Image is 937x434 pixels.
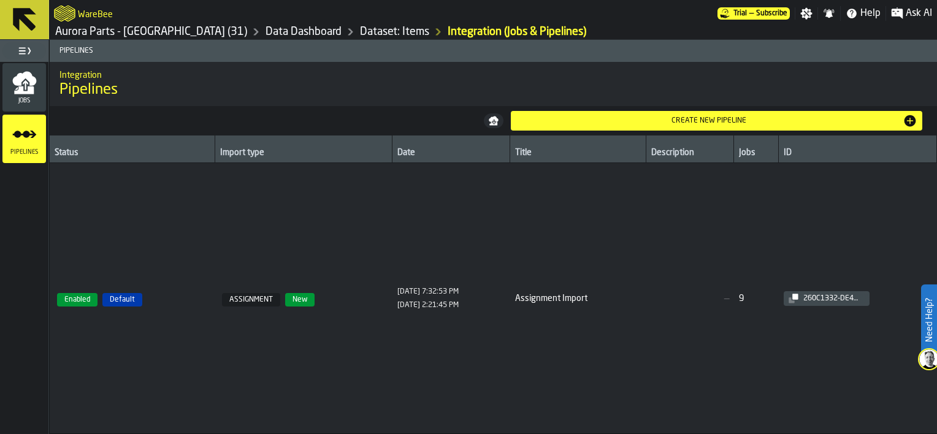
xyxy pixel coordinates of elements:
div: Status [55,148,210,160]
button: button-Create new pipeline [511,111,923,131]
span: Subscribe [756,9,787,18]
div: Import type [220,148,387,160]
div: Create new pipeline [516,116,903,125]
h2: Sub Title [78,7,113,20]
span: Pipelines [55,47,937,55]
span: — [651,294,729,303]
span: Pipelines [2,149,46,156]
span: 1756318905566 [397,301,459,310]
span: New [285,293,315,306]
span: Help [860,6,881,21]
span: Jobs [2,97,46,104]
span: Enabled [57,293,98,306]
nav: Breadcrumb [54,25,586,39]
a: logo-header [54,2,75,25]
span: 1754609573312 [397,287,459,296]
a: link-to-/wh/i/aa2e4adb-2cd5-4688-aa4a-ec82bcf75d46 [55,25,247,39]
div: ID [784,148,931,160]
div: Menu Subscription [717,7,790,20]
button: button-260c1332-de4b-462a-87e1-d38399fd0c8d [784,291,870,306]
label: button-toggle-Notifications [818,7,840,20]
label: button-toggle-Ask AI [886,6,937,21]
span: ASSIGNMENT [222,293,280,306]
label: Need Help? [922,286,936,354]
span: Default [102,293,142,306]
a: link-to-/wh/i/aa2e4adb-2cd5-4688-aa4a-ec82bcf75d46/data/items/ [360,25,429,39]
div: Title [515,148,641,160]
div: Integration (Jobs & Pipelines) [448,25,586,39]
div: Updated: N/A Created: N/A [397,287,459,296]
div: Jobs [739,148,773,160]
span: Assignment Import [515,294,641,303]
div: 260c1332-de4b-462a-87e1-d38399fd0c8d [798,294,865,303]
label: button-toggle-Help [841,6,885,21]
h2: Sub Title [59,68,927,80]
span: Pipelines [59,80,118,100]
li: menu Pipelines [2,115,46,164]
div: Description [651,148,729,160]
div: Date [397,148,505,160]
a: link-to-/wh/i/aa2e4adb-2cd5-4688-aa4a-ec82bcf75d46/pricing/ [717,7,790,20]
button: button- [484,113,503,128]
div: 9 [739,294,744,303]
li: menu Jobs [2,63,46,112]
label: button-toggle-Settings [795,7,817,20]
label: button-toggle-Toggle Full Menu [2,42,46,59]
span: Trial [733,9,747,18]
a: link-to-/wh/i/aa2e4adb-2cd5-4688-aa4a-ec82bcf75d46/data [266,25,342,39]
span: — [749,9,754,18]
span: Ask AI [906,6,932,21]
div: title-Pipelines [50,62,937,106]
div: Updated: N/A Created: N/A [397,301,459,310]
